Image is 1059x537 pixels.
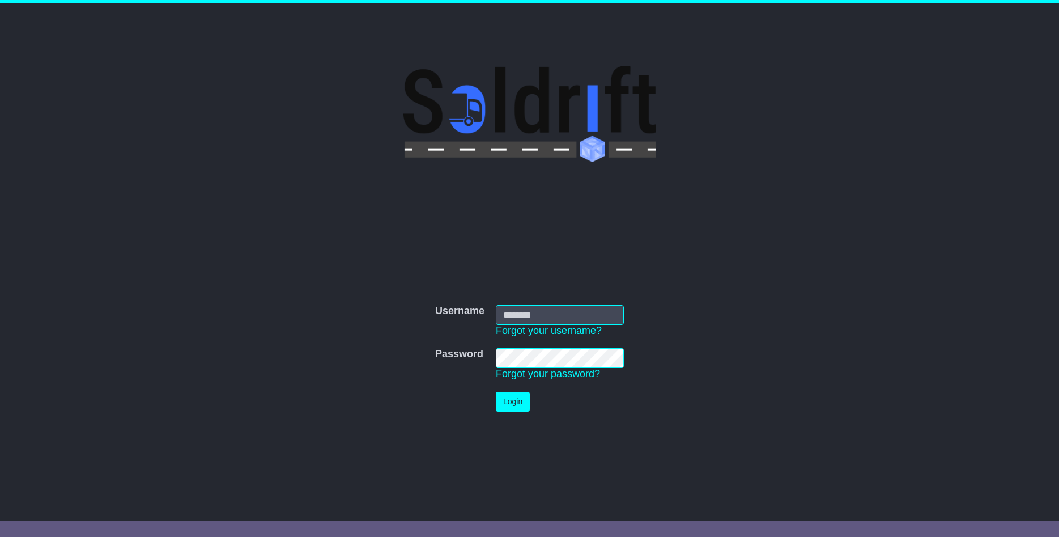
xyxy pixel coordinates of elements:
label: Username [435,305,484,318]
button: Login [496,392,530,412]
a: Forgot your password? [496,368,600,379]
img: Soldrift Pty Ltd [403,66,656,162]
a: Forgot your username? [496,325,602,336]
label: Password [435,348,483,361]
